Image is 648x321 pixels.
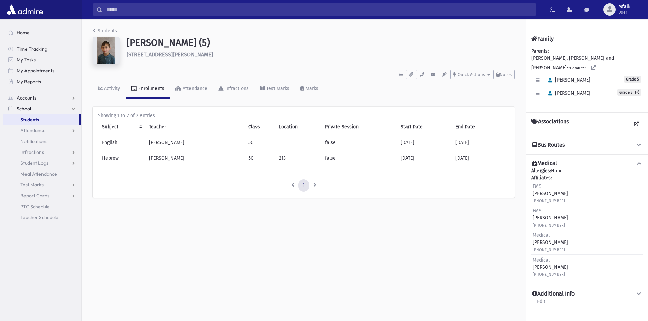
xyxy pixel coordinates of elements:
th: Private Session [321,119,397,135]
span: Attendance [20,127,46,133]
b: Parents: [531,48,549,54]
a: Enrollments [126,79,170,99]
span: Home [17,30,30,36]
div: [PERSON_NAME] [533,207,568,229]
div: [PERSON_NAME] [533,183,568,204]
th: Teacher [145,119,244,135]
div: Enrollments [137,86,164,91]
div: Test Marks [265,86,289,91]
button: Bus Routes [531,142,643,149]
div: None [531,167,643,279]
span: EMS [533,208,542,214]
button: Additional Info [531,290,643,298]
td: 5C [244,150,275,166]
a: Test Marks [254,79,295,99]
span: My Appointments [17,68,54,74]
span: Time Tracking [17,46,47,52]
a: Teacher Schedule [3,212,81,223]
a: Meal Attendance [3,168,81,179]
nav: breadcrumb [93,27,117,37]
td: [DATE] [451,135,509,150]
div: Attendance [181,86,207,91]
span: School [17,106,31,112]
a: Edit [537,298,546,310]
a: My Reports [3,76,81,87]
td: [DATE] [397,135,451,150]
td: 213 [275,150,321,166]
td: false [321,135,397,150]
span: Medical [533,257,550,263]
a: Student Logs [3,158,81,168]
th: Class [244,119,275,135]
small: [PHONE_NUMBER] [533,223,565,228]
img: AdmirePro [5,3,45,16]
td: [PERSON_NAME] [145,150,244,166]
button: Medical [531,160,643,167]
a: Marks [295,79,324,99]
td: [PERSON_NAME] [145,135,244,150]
span: Test Marks [20,182,44,188]
a: View all Associations [630,118,643,130]
th: End Date [451,119,509,135]
div: Activity [103,86,120,91]
span: Notes [500,72,512,77]
td: English [98,135,145,150]
span: Grade 5 [624,76,641,83]
a: PTC Schedule [3,201,81,212]
td: [DATE] [451,150,509,166]
div: Marks [304,86,318,91]
span: User [618,10,630,15]
td: 5C [244,135,275,150]
span: Mfalk [618,4,630,10]
small: [PHONE_NUMBER] [533,199,565,203]
div: [PERSON_NAME] [533,256,568,278]
span: My Tasks [17,57,36,63]
span: Student Logs [20,160,48,166]
span: [PERSON_NAME] [545,90,591,96]
small: [PHONE_NUMBER] [533,272,565,277]
th: Subject [98,119,145,135]
a: Infractions [213,79,254,99]
h4: Associations [531,118,569,130]
a: Attendance [170,79,213,99]
div: [PERSON_NAME], [PERSON_NAME] and [PERSON_NAME] [531,48,643,107]
a: Students [3,114,79,125]
b: Allergies: [531,168,551,174]
span: Accounts [17,95,36,101]
a: Test Marks [3,179,81,190]
a: Students [93,28,117,34]
td: [DATE] [397,150,451,166]
span: Quick Actions [458,72,485,77]
span: PTC Schedule [20,203,50,210]
a: Time Tracking [3,43,81,54]
div: Showing 1 to 2 of 2 entries [98,112,509,119]
a: Home [3,27,81,38]
a: Notifications [3,136,81,147]
span: EMS [533,183,542,189]
h4: Bus Routes [532,142,565,149]
div: [PERSON_NAME] [533,232,568,253]
div: Infractions [224,86,249,91]
td: Hebrew [98,150,145,166]
a: Activity [93,79,126,99]
span: Students [20,117,39,123]
input: Search [102,3,536,16]
a: My Appointments [3,65,81,76]
a: Grade 3 [617,89,641,96]
a: 1 [298,179,309,192]
a: Infractions [3,147,81,158]
h4: Additional Info [532,290,575,298]
h4: Family [531,36,554,42]
a: My Tasks [3,54,81,65]
th: Start Date [397,119,451,135]
button: Quick Actions [450,70,493,79]
th: Location [275,119,321,135]
span: Infractions [20,149,44,155]
span: My Reports [17,78,41,85]
h4: Medical [532,160,557,167]
span: Notifications [20,138,47,144]
h1: [PERSON_NAME] (5) [127,37,515,49]
span: [PERSON_NAME] [545,77,591,83]
span: Meal Attendance [20,171,57,177]
a: School [3,103,81,114]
